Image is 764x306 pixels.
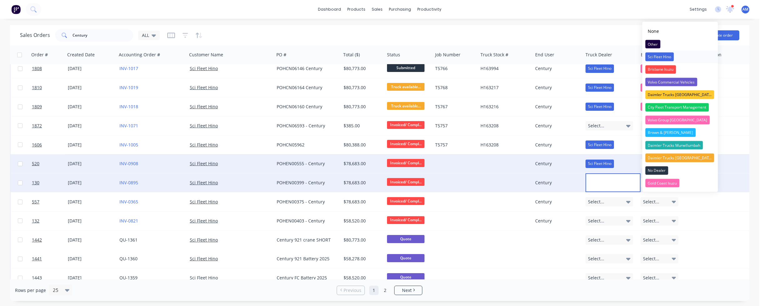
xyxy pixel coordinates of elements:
span: 1443 [32,275,42,281]
div: purchasing [386,5,414,14]
a: Previous page [337,287,364,293]
div: Century 921 crane SHORT [277,237,335,243]
span: Rows per page [15,287,46,293]
a: 130 [32,173,68,192]
button: Daimler Trucks [GEOGRAPHIC_DATA] [642,151,718,164]
div: POHEN00403 - Century [277,218,335,224]
a: INV-1018 [119,104,138,110]
div: Sci Fleet Hino [586,84,614,92]
div: [DATE] [68,275,114,281]
div: H163994 [480,65,528,72]
div: Volvo Group [GEOGRAPHIC_DATA] [645,116,710,125]
div: POHCN06160 Century [277,104,335,110]
button: No Dealer [642,164,718,177]
div: [DATE] [68,65,114,72]
span: Invoiced/ Compl... [387,140,425,148]
a: INV-1005 [119,142,138,148]
a: 520 [32,154,68,173]
a: 1606 [32,135,68,154]
a: Page 2 [380,286,390,295]
span: 1442 [32,237,42,243]
a: QU-1359 [119,275,138,281]
a: Sci Fleet Hino [190,123,218,129]
div: Century [535,161,578,167]
button: Create order [704,30,739,40]
span: Quote [387,273,425,281]
span: Next [402,287,412,293]
div: $58,278.00 [344,256,380,262]
span: Select... [588,199,604,205]
button: Daimler Trucks Murwillumbah [642,139,718,151]
button: None [642,24,718,38]
div: $58,520.00 [344,275,380,281]
a: 1808 [32,59,68,78]
div: Truck Stock # [480,52,508,58]
a: 1810 [32,78,68,97]
div: Daimler Trucks [GEOGRAPHIC_DATA] [645,154,714,162]
div: POHEN00399 - Century [277,180,335,186]
button: Brisbane Isuzu [642,63,718,76]
a: Sci Fleet Hino [190,84,218,90]
div: Body Type [641,52,662,58]
div: $80,773.00 [344,104,380,110]
span: 1441 [32,256,42,262]
div: Battery Van [686,84,757,91]
div: Sci Fleet Hino [586,160,614,168]
div: [DATE] [68,84,114,91]
div: $80,388.00 [344,142,380,148]
div: Sci Fleet Hino [586,103,614,111]
div: Other [645,40,660,48]
span: 1872 [32,123,42,129]
div: Accounting Order # [119,52,160,58]
span: Quote [387,254,425,262]
div: Total ($) [343,52,360,58]
a: INV-0895 [119,180,138,186]
button: Volvo Group [GEOGRAPHIC_DATA] [642,114,718,126]
a: INV-0365 [119,199,138,205]
div: POHCN05962 [277,142,335,148]
h1: Sales Orders [20,32,50,38]
div: settings [686,5,710,14]
div: Job Number [435,52,460,58]
div: No Dealer [645,166,668,175]
a: Sci Fleet Hino [190,142,218,148]
div: H163208 [480,123,528,129]
button: Volvo Commercial Vehicles [642,76,718,88]
div: Created Date [67,52,95,58]
div: [DATE] [68,256,114,262]
div: Pantec [641,103,657,111]
span: 1809 [32,104,42,110]
div: POHEN00375 - Century [277,199,335,205]
span: 520 [32,161,39,167]
div: Century [535,180,578,186]
span: Select... [588,218,604,224]
a: dashboard [315,5,344,14]
span: 557 [32,199,39,205]
div: H163217 [480,84,528,91]
div: Gold Coast Isuzu [645,179,679,187]
div: $80,773.00 [344,65,380,72]
span: 1808 [32,65,42,72]
div: Sci Fleet Hino [586,140,614,149]
a: QU-1361 [119,237,138,243]
div: T5766 [435,65,474,72]
div: [DATE] [68,218,114,224]
button: Other [642,38,718,50]
a: 1441 [32,249,68,268]
div: Sci Fleet Hino [586,64,614,73]
span: Invoiced/ Compl... [387,197,425,205]
div: T5757 [435,123,474,129]
span: Select... [588,256,604,262]
a: Sci Fleet Hino [190,180,218,186]
div: T5768 [435,84,474,91]
button: City Fleet Transport Management [642,101,718,114]
div: Sci Fleet Hino [645,53,674,61]
a: Page 1 is your current page [369,286,379,295]
span: Truck available... [387,83,425,91]
div: Century [535,199,578,205]
div: $78,683.00 [344,161,380,167]
div: Battery Van [686,123,757,129]
div: T5757 [435,142,474,148]
div: POHEN00555 - Century [277,161,335,167]
div: $385.00 [344,123,380,129]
